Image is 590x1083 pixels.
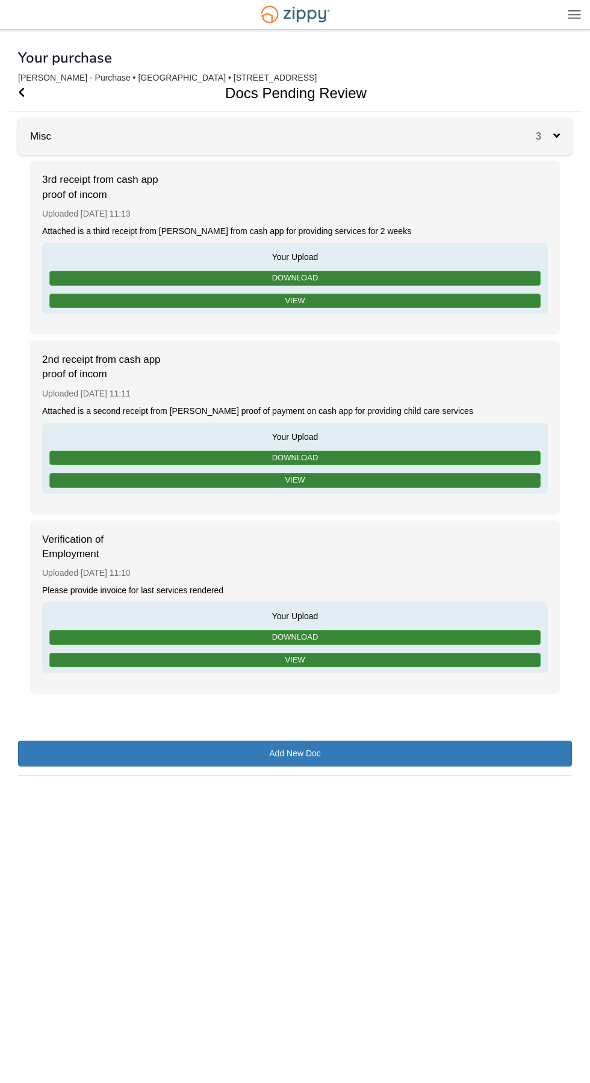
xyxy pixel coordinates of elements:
[49,451,541,466] a: Download
[49,294,541,309] a: View
[49,473,541,488] a: View
[42,406,548,417] div: Attached is a second receipt from [PERSON_NAME] proof of payment on cash app for providing child ...
[42,585,548,596] div: Please provide invoice for last services rendered
[49,271,541,286] a: Download
[18,75,25,111] a: Go Back
[49,653,541,668] a: View
[42,353,163,382] span: 2nd receipt from cash app proof of incom
[49,630,541,645] a: Download
[42,561,548,585] div: Uploaded [DATE] 11:10
[42,532,163,562] span: Verification of Employment
[48,429,542,443] span: Your Upload
[18,741,572,767] a: Add New Doc
[42,202,548,226] div: Uploaded [DATE] 11:13
[42,226,548,237] div: Attached is a third receipt from [PERSON_NAME] from cash app for providing services for 2 weeks
[568,10,581,19] img: Mobile Dropdown Menu
[18,50,112,66] h1: Your purchase
[42,382,548,406] div: Uploaded [DATE] 11:11
[18,131,51,142] a: Misc
[536,131,553,141] span: 3
[18,73,572,83] div: [PERSON_NAME] - Purchase • [GEOGRAPHIC_DATA] • [STREET_ADDRESS]
[42,173,163,202] span: 3rd receipt from cash app proof of incom
[48,249,542,263] span: Your Upload
[48,608,542,622] span: Your Upload
[9,75,567,111] h1: Docs Pending Review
